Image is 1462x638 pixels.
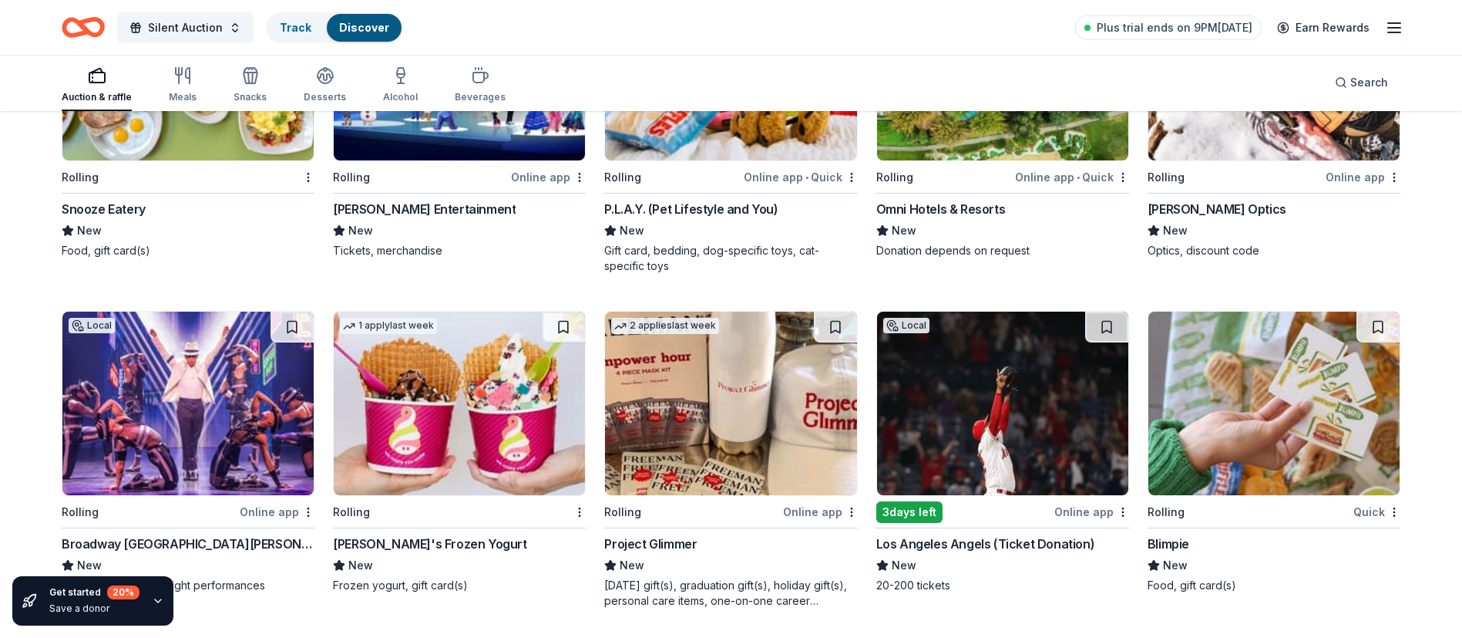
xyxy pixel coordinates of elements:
span: New [77,221,102,240]
div: [PERSON_NAME] Optics [1148,200,1286,218]
a: Plus trial ends on 9PM[DATE] [1075,15,1262,40]
button: Snacks [234,60,267,111]
a: Track [280,21,311,34]
button: Silent Auction [117,12,254,43]
div: Donation depends on request [876,243,1129,258]
div: [PERSON_NAME]'s Frozen Yogurt [333,535,526,553]
div: Rolling [62,168,99,187]
span: Silent Auction [148,19,223,37]
div: Rolling [1148,503,1185,522]
img: Image for Los Angeles Angels (Ticket Donation) [877,312,1128,495]
button: Search [1323,67,1400,98]
div: Rolling [333,168,370,187]
button: Meals [169,60,197,111]
span: Plus trial ends on 9PM[DATE] [1097,19,1252,37]
a: Image for Broadway San JoseLocalRollingOnline appBroadway [GEOGRAPHIC_DATA][PERSON_NAME]NewTicket... [62,311,314,593]
span: New [892,221,916,240]
div: Local [69,318,115,333]
div: [DATE] gift(s), graduation gift(s), holiday gift(s), personal care items, one-on-one career coach... [604,578,857,609]
div: Online app [240,502,314,522]
div: Food, gift card(s) [1148,578,1400,593]
button: TrackDiscover [266,12,403,43]
div: Tickets, merchandise [333,243,586,258]
button: Desserts [304,60,346,111]
span: New [620,556,644,575]
div: Optics, discount code [1148,243,1400,258]
span: New [348,221,373,240]
img: Image for Broadway San Jose [62,312,314,495]
button: Auction & raffle [62,60,132,111]
div: Rolling [333,503,370,522]
div: Project Glimmer [604,535,697,553]
img: Image for Project Glimmer [605,312,856,495]
a: Earn Rewards [1268,14,1379,42]
a: Home [62,9,105,46]
div: Online app [1054,502,1129,522]
div: P.L.A.Y. (Pet Lifestyle and You) [604,200,778,218]
button: Beverages [455,60,506,111]
div: Rolling [604,503,641,522]
span: New [348,556,373,575]
div: Rolling [604,168,641,187]
span: New [892,556,916,575]
div: Online app Quick [744,167,858,187]
div: Online app [783,502,858,522]
div: Desserts [304,91,346,103]
div: 20-200 tickets [876,578,1129,593]
span: • [805,171,808,184]
div: Online app [1326,167,1400,187]
div: Local [883,318,929,333]
span: New [1163,221,1188,240]
div: 3 days left [876,501,943,523]
span: • [1077,171,1080,184]
a: Image for BlimpieRollingQuickBlimpieNewFood, gift card(s) [1148,311,1400,593]
div: Save a donor [49,603,139,615]
a: Image for Project Glimmer2 applieslast weekRollingOnline appProject GlimmerNew[DATE] gift(s), gra... [604,311,857,609]
div: Los Angeles Angels (Ticket Donation) [876,535,1095,553]
div: Online app [511,167,586,187]
div: Blimpie [1148,535,1189,553]
div: Quick [1353,502,1400,522]
div: Meals [169,91,197,103]
span: New [620,221,644,240]
span: New [1163,556,1188,575]
div: Rolling [1148,168,1185,187]
div: [PERSON_NAME] Entertainment [333,200,516,218]
a: Discover [339,21,389,34]
div: Alcohol [383,91,418,103]
img: Image for Blimpie [1148,312,1400,495]
div: Online app Quick [1015,167,1129,187]
div: Food, gift card(s) [62,243,314,258]
button: Alcohol [383,60,418,111]
div: Omni Hotels & Resorts [876,200,1006,218]
div: Snooze Eatery [62,200,146,218]
div: Gift card, bedding, dog-specific toys, cat-specific toys [604,243,857,274]
div: Frozen yogurt, gift card(s) [333,578,586,593]
div: 1 apply last week [340,318,437,334]
div: Broadway [GEOGRAPHIC_DATA][PERSON_NAME] [62,535,314,553]
div: Get started [49,586,139,599]
div: Rolling [62,503,99,522]
div: Beverages [455,91,506,103]
span: New [77,556,102,575]
div: 2 applies last week [611,318,719,334]
div: Auction & raffle [62,91,132,103]
img: Image for Menchie's Frozen Yogurt [334,312,585,495]
div: Snacks [234,91,267,103]
div: 20 % [107,586,139,599]
div: Rolling [876,168,913,187]
a: Image for Los Angeles Angels (Ticket Donation)Local3days leftOnline appLos Angeles Angels (Ticket... [876,311,1129,593]
a: Image for Menchie's Frozen Yogurt1 applylast weekRolling[PERSON_NAME]'s Frozen YogurtNewFrozen yo... [333,311,586,593]
span: Search [1350,73,1388,92]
